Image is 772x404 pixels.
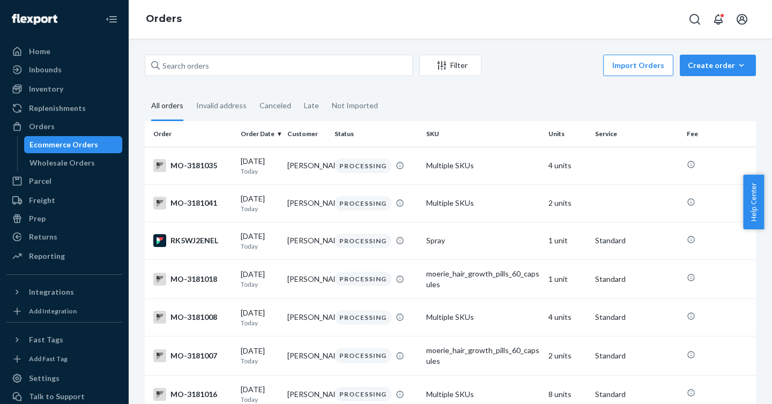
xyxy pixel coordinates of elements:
[29,287,74,297] div: Integrations
[29,121,55,132] div: Orders
[283,336,330,376] td: [PERSON_NAME]
[335,310,391,325] div: PROCESSING
[241,231,279,251] div: [DATE]
[29,195,55,206] div: Freight
[603,55,673,76] button: Import Orders
[283,147,330,184] td: [PERSON_NAME]
[241,167,279,176] p: Today
[419,55,481,76] button: Filter
[153,349,232,362] div: MO-3181007
[101,9,122,30] button: Close Navigation
[595,274,678,285] p: Standard
[544,336,591,376] td: 2 units
[6,118,122,135] a: Orders
[335,387,391,401] div: PROCESSING
[6,173,122,190] a: Parcel
[6,61,122,78] a: Inbounds
[241,395,279,404] p: Today
[422,184,544,222] td: Multiple SKUs
[422,298,544,336] td: Multiple SKUs
[236,121,283,147] th: Order Date
[422,121,544,147] th: SKU
[6,228,122,245] a: Returns
[29,354,68,363] div: Add Fast Tag
[29,176,51,186] div: Parcel
[241,384,279,404] div: [DATE]
[29,391,85,402] div: Talk to Support
[283,222,330,259] td: [PERSON_NAME]
[688,60,748,71] div: Create order
[29,306,77,316] div: Add Integration
[420,60,481,71] div: Filter
[426,268,540,290] div: moerie_hair_growth_pills_60_capsules
[241,346,279,365] div: [DATE]
[335,348,391,363] div: PROCESSING
[283,184,330,222] td: [PERSON_NAME]
[6,370,122,387] a: Settings
[241,204,279,213] p: Today
[332,92,378,119] div: Not Imported
[684,9,706,30] button: Open Search Box
[153,388,232,401] div: MO-3181016
[6,192,122,209] a: Freight
[426,235,540,246] div: Spray
[29,46,50,57] div: Home
[335,234,391,248] div: PROCESSING
[29,103,86,114] div: Replenishments
[153,311,232,324] div: MO-3181008
[287,129,325,138] div: Customer
[29,64,62,75] div: Inbounds
[544,298,591,336] td: 4 units
[6,331,122,348] button: Fast Tags
[241,318,279,327] p: Today
[743,175,764,229] button: Help Center
[241,280,279,289] p: Today
[708,9,729,30] button: Open notifications
[241,308,279,327] div: [DATE]
[6,248,122,265] a: Reporting
[335,272,391,286] div: PROCESSING
[196,92,247,119] div: Invalid address
[146,13,182,25] a: Orders
[335,196,391,211] div: PROCESSING
[544,222,591,259] td: 1 unit
[6,305,122,318] a: Add Integration
[591,121,682,147] th: Service
[29,251,65,261] div: Reporting
[29,334,63,345] div: Fast Tags
[153,273,232,286] div: MO-3181018
[6,210,122,227] a: Prep
[259,92,291,119] div: Canceled
[151,92,183,121] div: All orders
[241,356,279,365] p: Today
[283,259,330,298] td: [PERSON_NAME]
[24,136,123,153] a: Ecommerce Orders
[544,147,591,184] td: 4 units
[335,159,391,173] div: PROCESSING
[6,353,122,365] a: Add Fast Tag
[595,235,678,246] p: Standard
[29,373,60,384] div: Settings
[680,55,756,76] button: Create order
[145,55,413,76] input: Search orders
[6,100,122,117] a: Replenishments
[544,259,591,298] td: 1 unit
[153,234,232,247] div: RK5WJ2ENEL
[153,197,232,210] div: MO-3181041
[145,121,236,147] th: Order
[137,4,190,35] ol: breadcrumbs
[304,92,319,119] div: Late
[29,231,57,242] div: Returns
[24,154,123,171] a: Wholesale Orders
[153,159,232,172] div: MO-3181035
[241,269,279,289] div: [DATE]
[544,121,591,147] th: Units
[731,9,753,30] button: Open account menu
[682,121,756,147] th: Fee
[595,389,678,400] p: Standard
[12,14,57,25] img: Flexport logo
[422,147,544,184] td: Multiple SKUs
[29,158,95,168] div: Wholesale Orders
[29,139,98,150] div: Ecommerce Orders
